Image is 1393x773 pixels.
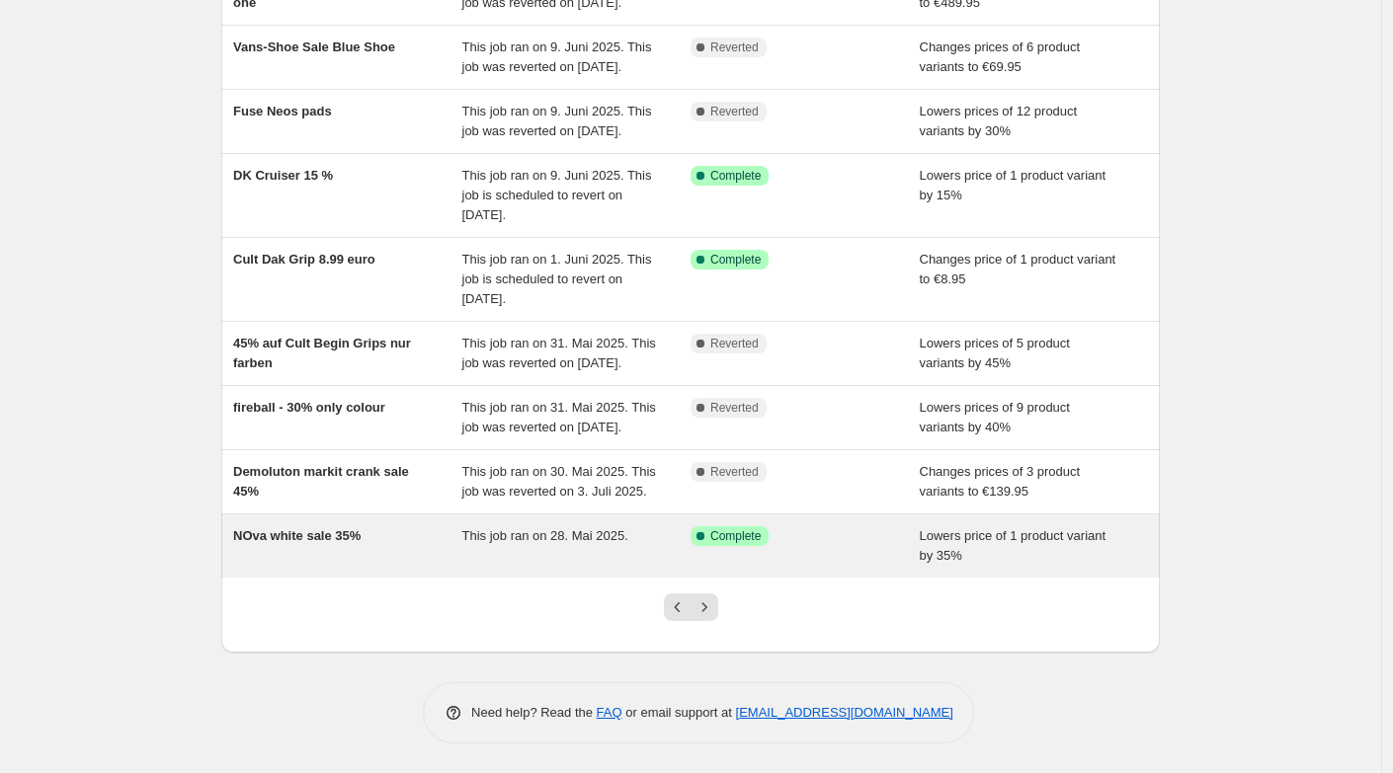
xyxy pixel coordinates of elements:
[710,400,759,416] span: Reverted
[691,593,718,621] button: Next
[920,336,1070,370] span: Lowers prices of 5 product variants by 45%
[462,528,628,543] span: This job ran on 28. Mai 2025.
[710,252,761,268] span: Complete
[920,400,1070,434] span: Lowers prices of 9 product variants by 40%
[710,464,759,480] span: Reverted
[233,336,411,370] span: 45% auf Cult Begin Grips nur farben
[233,252,375,267] span: Cult Dak Grip 8.99 euro
[710,528,761,544] span: Complete
[664,593,692,621] button: Previous
[462,464,656,499] span: This job ran on 30. Mai 2025. This job was reverted on 3. Juli 2025.
[462,400,656,434] span: This job ran on 31. Mai 2025. This job was reverted on [DATE].
[622,705,736,720] span: or email support at
[233,168,333,183] span: DK Cruiser 15 %
[462,39,652,74] span: This job ran on 9. Juni 2025. This job was reverted on [DATE].
[462,336,656,370] span: This job ran on 31. Mai 2025. This job was reverted on [DATE].
[710,104,759,119] span: Reverted
[471,705,597,720] span: Need help? Read the
[233,528,361,543] span: NOva white sale 35%
[233,400,385,415] span: fireball - 30% only colour
[710,336,759,351] span: Reverted
[233,39,395,54] span: Vans-Shoe Sale Blue Shoe
[462,104,652,138] span: This job ran on 9. Juni 2025. This job was reverted on [DATE].
[920,39,1081,74] span: Changes prices of 6 product variants to €69.95
[462,252,652,306] span: This job ran on 1. Juni 2025. This job is scheduled to revert on [DATE].
[920,464,1081,499] span: Changes prices of 3 product variants to €139.95
[920,168,1106,202] span: Lowers price of 1 product variant by 15%
[597,705,622,720] a: FAQ
[736,705,953,720] a: [EMAIL_ADDRESS][DOMAIN_NAME]
[710,39,759,55] span: Reverted
[233,104,332,118] span: Fuse Neos pads
[462,168,652,222] span: This job ran on 9. Juni 2025. This job is scheduled to revert on [DATE].
[233,464,409,499] span: Demoluton markit crank sale 45%
[920,252,1116,286] span: Changes price of 1 product variant to €8.95
[710,168,761,184] span: Complete
[664,593,718,621] nav: Pagination
[920,528,1106,563] span: Lowers price of 1 product variant by 35%
[920,104,1078,138] span: Lowers prices of 12 product variants by 30%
